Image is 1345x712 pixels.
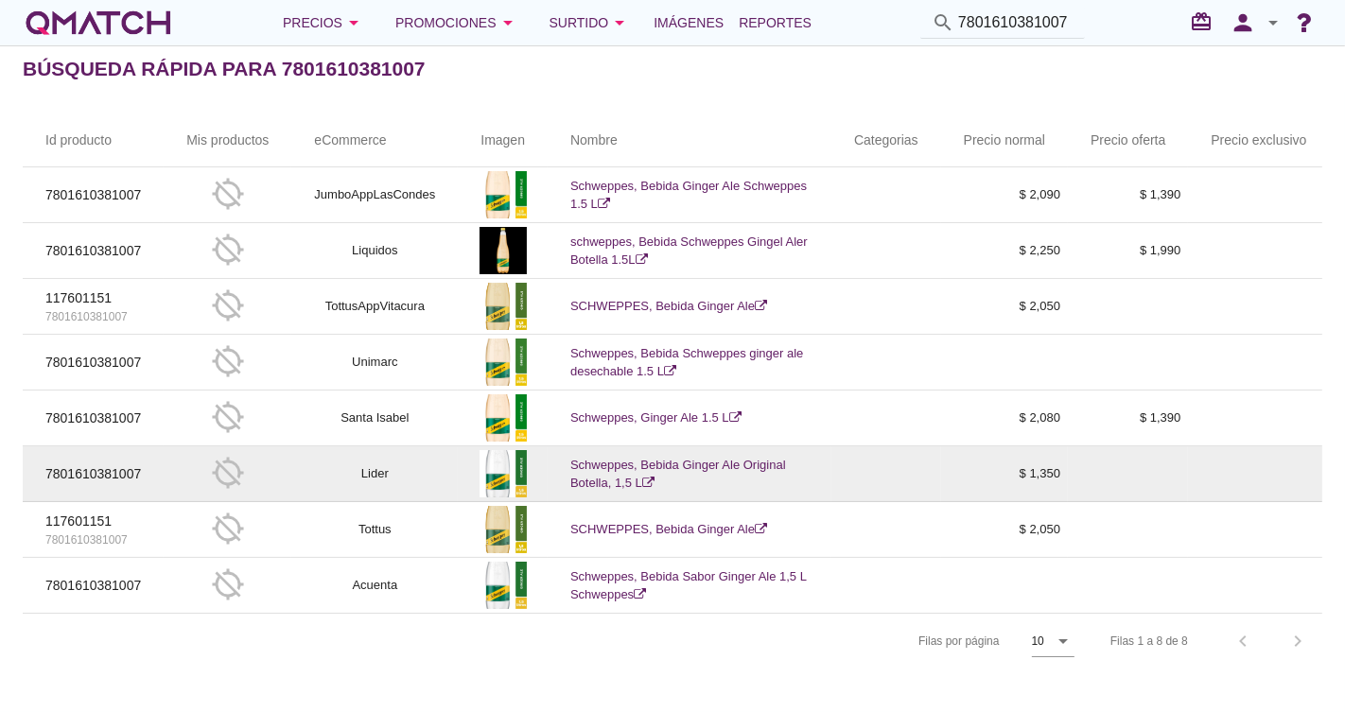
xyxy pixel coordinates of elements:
td: Liquidos [291,223,458,279]
button: Promociones [380,4,534,42]
th: Mis productos: Not sorted. [164,114,291,167]
th: Nombre: Not sorted. [548,114,831,167]
a: SCHWEPPES, Bebida Ginger Ale [570,522,767,536]
i: arrow_drop_down [497,11,519,34]
td: $ 1,350 [941,446,1068,502]
i: search [932,11,954,34]
td: JumboAppLasCondes [291,167,458,223]
p: 7801610381007 [45,308,141,325]
p: 7801610381007 [45,185,141,205]
h2: Búsqueda rápida para 7801610381007 [23,54,426,84]
p: 7801610381007 [45,531,141,548]
a: Schweppes, Bebida Sabor Ginger Ale 1,5 L Schweppes [570,569,807,602]
p: 117601151 [45,288,141,308]
a: Schweppes, Bebida Schweppes ginger ale desechable 1.5 L [570,346,803,379]
th: Precio oferta: Not sorted. [1068,114,1188,167]
td: Acuenta [291,558,458,614]
a: Schweppes, Bebida Ginger Ale Schweppes 1.5 L [570,179,807,212]
td: $ 2,050 [941,502,1068,558]
p: 7801610381007 [45,353,141,373]
p: 7801610381007 [45,576,141,596]
i: arrow_drop_down [608,11,631,34]
i: gps_off [211,512,245,546]
td: $ 1,390 [1068,391,1188,446]
a: white-qmatch-logo [23,4,174,42]
td: $ 2,250 [941,223,1068,279]
button: Surtido [534,4,647,42]
td: $ 1,990 [1068,223,1188,279]
i: gps_off [211,344,245,378]
a: Reportes [731,4,819,42]
div: Filas por página [729,614,1074,669]
td: Unimarc [291,335,458,391]
i: gps_off [211,400,245,434]
th: Imagen: Not sorted. [458,114,548,167]
i: arrow_drop_down [342,11,365,34]
span: Reportes [739,11,812,34]
p: 117601151 [45,512,141,531]
i: gps_off [211,567,245,601]
p: 7801610381007 [45,408,141,428]
td: $ 2,050 [941,279,1068,335]
div: 10 [1032,633,1044,650]
i: redeem [1190,10,1220,33]
td: Tottus [291,502,458,558]
span: Imágenes [654,11,724,34]
td: Santa Isabel [291,391,458,446]
i: arrow_drop_down [1052,630,1074,652]
a: Schweppes, Ginger Ale 1.5 L [570,410,742,425]
button: Precios [268,4,380,42]
i: gps_off [211,177,245,211]
th: Id producto: Not sorted. [23,114,164,167]
td: $ 1,390 [1068,167,1188,223]
p: 7801610381007 [45,464,141,484]
td: Lider [291,446,458,502]
th: Categorias: Not sorted. [831,114,941,167]
i: gps_off [211,456,245,490]
p: 7801610381007 [45,241,141,261]
div: Filas 1 a 8 de 8 [1110,633,1188,650]
div: Surtido [550,11,632,34]
div: Precios [283,11,365,34]
th: eCommerce: Not sorted. [291,114,458,167]
th: Precio exclusivo: Not sorted. [1188,114,1329,167]
i: arrow_drop_down [1262,11,1284,34]
i: gps_off [211,288,245,322]
td: TottusAppVitacura [291,279,458,335]
i: gps_off [211,233,245,267]
a: Schweppes, Bebida Ginger Ale Original Botella, 1,5 L [570,458,786,491]
input: Buscar productos [958,8,1074,38]
div: Promociones [395,11,519,34]
td: $ 2,090 [941,167,1068,223]
td: $ 2,080 [941,391,1068,446]
a: schweppes, Bebida Schweppes Gingel Aler Botella 1.5L [570,234,808,268]
a: Imágenes [646,4,731,42]
th: Precio normal: Not sorted. [941,114,1068,167]
i: person [1224,9,1262,36]
a: SCHWEPPES, Bebida Ginger Ale [570,299,767,313]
